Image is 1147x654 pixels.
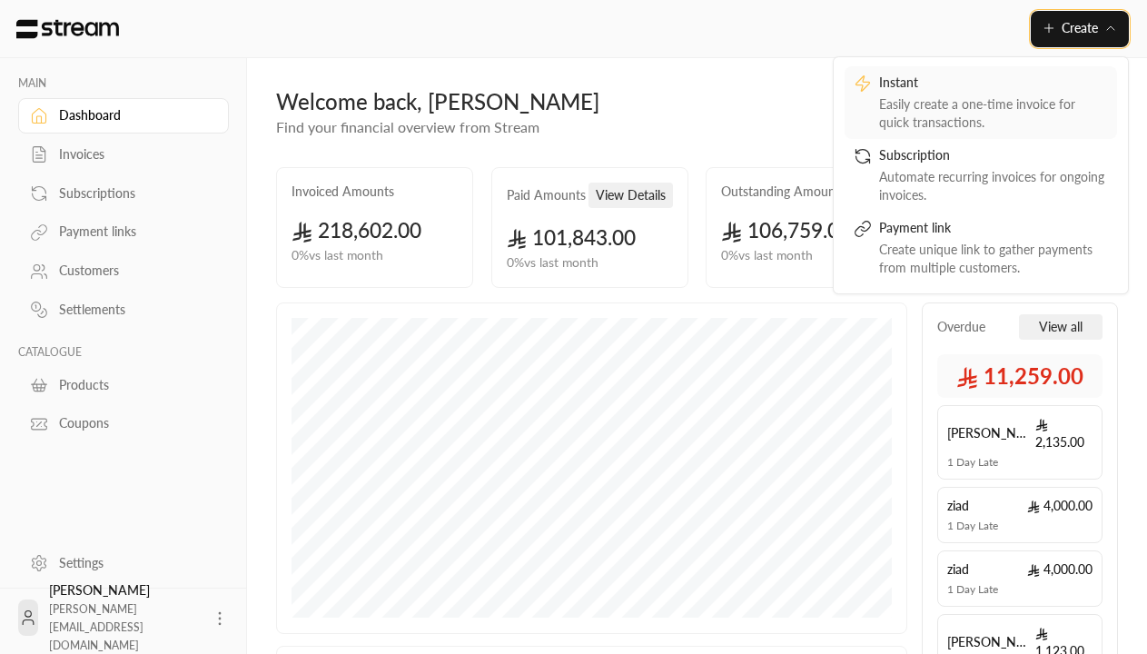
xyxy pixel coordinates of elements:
div: Invoices [59,145,206,163]
span: ziad [947,497,969,515]
a: Settings [18,545,229,580]
a: Products [18,367,229,402]
span: 0 % vs last month [292,246,383,265]
span: Find your financial overview from Stream [276,118,539,135]
span: 1 Day Late [947,519,998,533]
a: Subscriptions [18,175,229,211]
a: Payment links [18,214,229,250]
div: Welcome back, [PERSON_NAME] [276,87,968,116]
a: ziad 4,000.001 Day Late [937,550,1103,607]
div: Instant [879,74,1108,95]
span: 0 % vs last month [507,253,598,272]
a: ziad 4,000.001 Day Late [937,487,1103,543]
div: Subscriptions [59,184,206,203]
a: Invoices [18,137,229,173]
h2: Outstanding Amounts [721,183,845,201]
a: Customers [18,253,229,289]
span: 2,135.00 [1035,415,1093,451]
img: Logo [15,19,121,39]
div: Coupons [59,414,206,432]
h2: Paid Amounts [507,186,586,204]
div: Create unique link to gather payments from multiple customers. [879,241,1108,277]
span: Overdue [937,318,985,336]
span: [PERSON_NAME] [947,633,1035,651]
span: Create [1062,20,1098,35]
a: Payment linkCreate unique link to gather payments from multiple customers. [845,212,1117,284]
a: [PERSON_NAME] 2,135.001 Day Late [937,405,1103,480]
div: Payment link [879,219,1108,241]
a: SubscriptionAutomate recurring invoices for ongoing invoices. [845,139,1117,212]
span: [PERSON_NAME] [947,424,1035,442]
p: CATALOGUE [18,345,229,360]
div: [PERSON_NAME] [49,581,200,654]
span: 4,000.00 [1027,497,1093,515]
button: View Details [588,183,673,208]
span: 4,000.00 [1027,560,1093,579]
a: Coupons [18,406,229,441]
button: Create [1031,11,1129,47]
div: Products [59,376,206,394]
div: Payment links [59,223,206,241]
div: Easily create a one-time invoice for quick transactions. [879,95,1108,132]
span: 218,602.00 [292,218,421,243]
button: View all [1019,314,1103,340]
span: 0 % vs last month [721,246,813,265]
a: Settlements [18,292,229,328]
div: Subscription [879,146,1108,168]
a: InstantEasily create a one-time invoice for quick transactions. [845,66,1117,139]
div: Automate recurring invoices for ongoing invoices. [879,168,1108,204]
a: Dashboard [18,98,229,134]
span: 101,843.00 [507,225,637,250]
div: Settings [59,554,206,572]
p: MAIN [18,76,229,91]
span: 11,259.00 [956,362,1083,391]
span: 1 Day Late [947,582,998,597]
span: ziad [947,560,969,579]
span: 1 Day Late [947,455,998,470]
span: 106,759.00 [721,218,851,243]
span: [PERSON_NAME][EMAIL_ADDRESS][DOMAIN_NAME] [49,602,143,652]
h2: Invoiced Amounts [292,183,394,201]
div: Customers [59,262,206,280]
div: Settlements [59,301,206,319]
div: Dashboard [59,106,206,124]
